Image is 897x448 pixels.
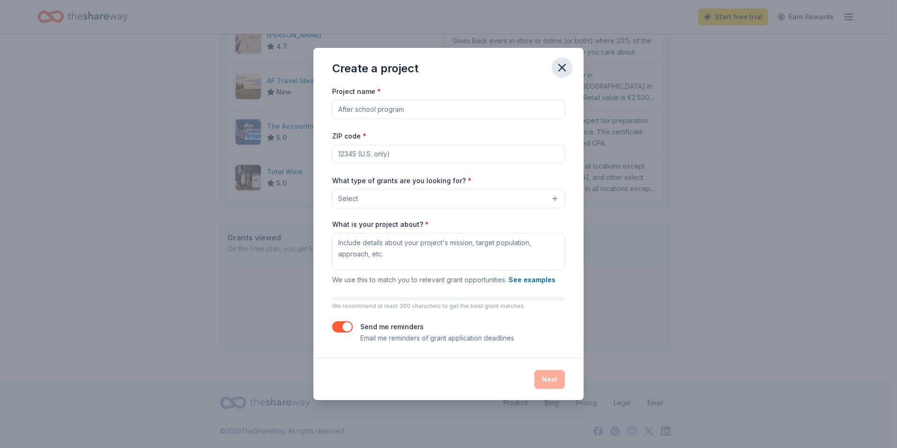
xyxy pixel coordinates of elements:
span: Select [338,193,358,204]
label: Send me reminders [360,323,424,331]
button: See examples [509,274,555,286]
label: What type of grants are you looking for? [332,176,471,185]
label: ZIP code [332,131,366,141]
div: Create a project [332,61,418,76]
input: 12345 (U.S. only) [332,145,565,163]
p: We recommend at least 300 characters to get the best grant matches. [332,302,565,310]
input: After school program [332,100,565,119]
p: Email me reminders of grant application deadlines [360,332,514,344]
span: We use this to match you to relevant grant opportunities. [332,276,555,284]
label: Project name [332,87,381,96]
button: Select [332,189,565,209]
label: What is your project about? [332,220,429,229]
